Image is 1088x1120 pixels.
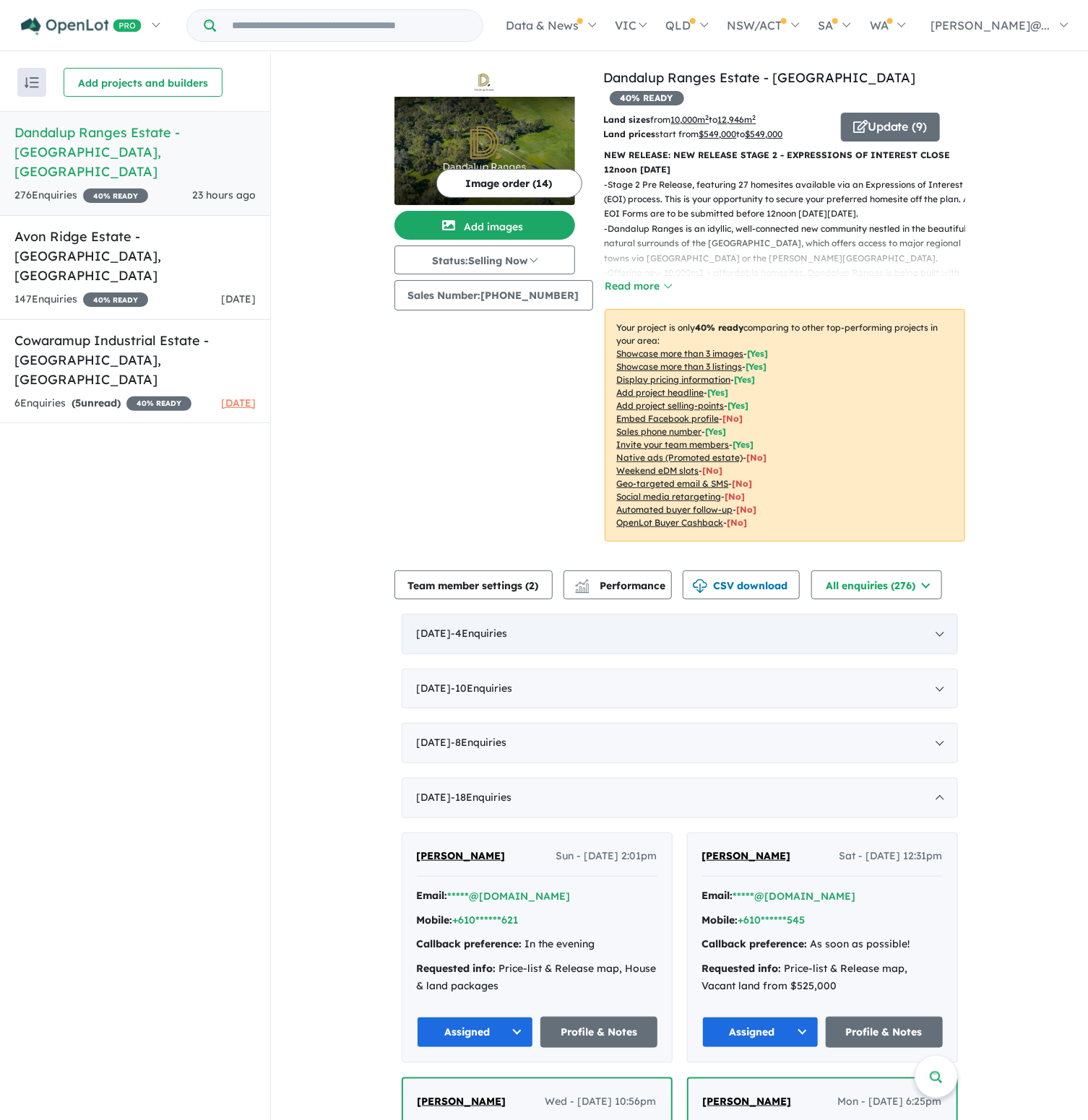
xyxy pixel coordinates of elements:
[702,937,808,950] strong: Callback preference:
[702,913,738,926] strong: Mobile:
[605,148,965,178] p: NEW RELEASE: NEW RELEASE STAGE 2 - EXPRESSIONS OF INTEREST CLOSE 12noon [DATE]
[826,1017,943,1048] a: Profile & Notes
[693,579,707,594] img: download icon
[747,452,767,463] span: [No]
[25,77,39,88] img: sort.svg
[575,579,588,587] img: line-chart.svg
[753,113,756,121] sup: 2
[452,682,513,695] span: - 10 Enquir ies
[702,889,733,902] strong: Email:
[610,91,684,105] span: 40 % READY
[126,396,191,411] span: 40 % READY
[14,291,148,308] div: 147 Enquir ies
[21,17,142,35] img: Openlot PRO Logo White
[394,246,575,274] button: Status:Selling Now
[617,374,731,385] u: Display pricing information
[709,114,756,125] span: to
[617,413,720,424] u: Embed Facebook profile
[605,309,965,542] p: Your project is only comparing to other top-performing projects in your area: - - - - - - - - - -...
[696,322,744,333] b: 40 % ready
[604,113,830,127] p: from
[604,127,830,142] p: start from
[617,504,733,515] u: Automated buyer follow-up
[617,400,725,411] u: Add project selling-points
[699,129,737,139] u: $ 549,000
[417,936,657,953] div: In the evening
[811,570,942,599] button: All enquiries (276)
[617,361,743,372] u: Showcase more than 3 listings
[417,849,506,862] span: [PERSON_NAME]
[617,348,744,359] u: Showcase more than 3 images
[671,114,709,125] u: 10,000 m
[83,188,148,203] span: 40 % READY
[14,227,256,285] h5: Avon Ridge Estate - [GEOGRAPHIC_DATA] , [GEOGRAPHIC_DATA]
[702,1017,819,1048] button: Assigned
[728,400,749,411] span: [ Yes ]
[931,18,1050,32] span: [PERSON_NAME]@...
[394,570,553,599] button: Team member settings (2)
[417,1017,534,1048] button: Assigned
[617,426,702,437] u: Sales phone number
[402,723,958,763] div: [DATE]
[219,10,480,41] input: Try estate name, suburb, builder or developer
[605,178,977,222] p: - Stage 2 Pre Release, featuring 27 homesites available via an Expressions of Interest (EOI) proc...
[838,1093,942,1111] span: Mon - [DATE] 6:25pm
[702,960,943,995] div: Price-list & Release map, Vacant land from $525,000
[64,68,223,97] button: Add projects and builders
[452,627,508,640] span: - 4 Enquir ies
[702,849,791,862] span: [PERSON_NAME]
[14,123,256,181] h5: Dandalup Ranges Estate - [GEOGRAPHIC_DATA] , [GEOGRAPHIC_DATA]
[617,517,724,528] u: OpenLot Buyer Cashback
[394,211,575,240] button: Add images
[418,1095,506,1108] span: [PERSON_NAME]
[417,962,496,975] strong: Requested info:
[733,478,753,489] span: [No]
[14,395,191,412] div: 6 Enquir ies
[417,889,448,902] strong: Email:
[703,465,723,476] span: [No]
[402,669,958,709] div: [DATE]
[708,387,729,398] span: [ Yes ]
[728,517,748,528] span: [No]
[737,129,783,139] span: to
[14,187,148,204] div: 276 Enquir ies
[402,778,958,818] div: [DATE]
[14,331,256,389] h5: Cowaramup Industrial Estate - [GEOGRAPHIC_DATA] , [GEOGRAPHIC_DATA]
[702,962,782,975] strong: Requested info:
[703,1093,792,1111] a: [PERSON_NAME]
[394,280,593,311] button: Sales Number:[PHONE_NUMBER]
[617,439,730,450] u: Invite your team members
[452,736,507,749] span: - 8 Enquir ies
[83,292,148,307] span: 40 % READY
[617,491,722,502] u: Social media retargeting
[702,848,791,865] a: [PERSON_NAME]
[564,570,672,599] button: Performance
[725,491,746,502] span: [No]
[703,1095,792,1108] span: [PERSON_NAME]
[706,113,709,121] sup: 2
[605,278,673,295] button: Read more
[605,266,977,295] p: - Offering new 10,000m2 + affordable homesites, Dandalup Ranges is being built with space in mind...
[394,68,575,205] a: Dandalup Ranges Estate - North Dandalup LogoDandalup Ranges Estate - North Dandalup
[604,129,656,139] b: Land prices
[545,1093,657,1111] span: Wed - [DATE] 10:56pm
[221,292,256,305] span: [DATE]
[617,478,729,489] u: Geo-targeted email & SMS
[417,913,453,926] strong: Mobile:
[400,74,569,91] img: Dandalup Ranges Estate - North Dandalup Logo
[221,396,256,409] span: [DATE]
[702,936,943,953] div: As soon as possible!
[683,570,800,599] button: CSV download
[748,348,769,359] span: [ Yes ]
[737,504,757,515] span: [No]
[540,1017,657,1048] a: Profile & Notes
[841,113,940,142] button: Update (9)
[418,1093,506,1111] a: [PERSON_NAME]
[605,222,977,266] p: - Dandalup Ranges is an idyllic, well-connected new community nestled in the beautiful natural su...
[617,465,699,476] u: Weekend eDM slots
[723,413,743,424] span: [ No ]
[417,848,506,865] a: [PERSON_NAME]
[402,614,958,654] div: [DATE]
[530,579,535,592] span: 2
[718,114,756,125] u: 12,946 m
